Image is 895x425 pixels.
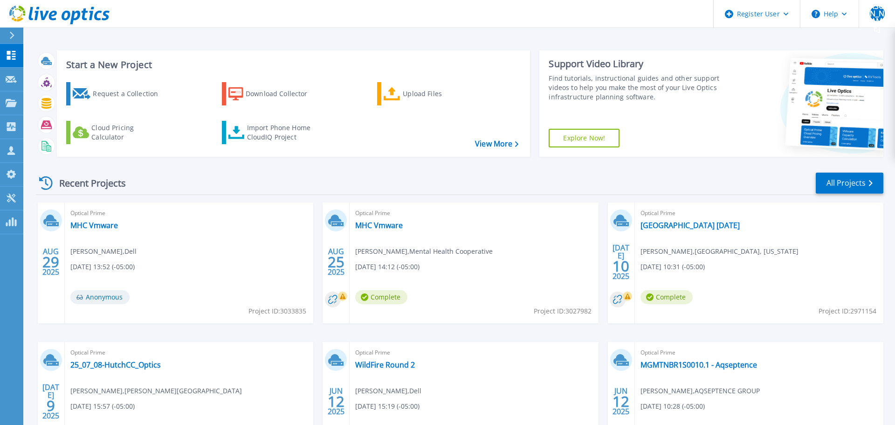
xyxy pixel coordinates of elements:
[328,397,344,405] span: 12
[355,262,420,272] span: [DATE] 14:12 (-05:00)
[246,84,320,103] div: Download Collector
[640,262,705,272] span: [DATE] 10:31 (-05:00)
[327,384,345,418] div: JUN 2025
[613,262,629,270] span: 10
[534,306,592,316] span: Project ID: 3027982
[327,245,345,279] div: AUG 2025
[640,208,878,218] span: Optical Prime
[640,221,740,230] a: [GEOGRAPHIC_DATA] [DATE]
[640,246,799,257] span: [PERSON_NAME] , [GEOGRAPHIC_DATA], [US_STATE]
[816,173,883,194] a: All Projects
[613,397,629,405] span: 12
[355,246,493,257] span: [PERSON_NAME] , Mental Health Cooperative
[377,82,481,105] a: Upload Files
[328,258,344,266] span: 25
[355,348,592,358] span: Optical Prime
[355,360,415,369] a: WildFire Round 2
[640,386,760,396] span: [PERSON_NAME] , AQSEPTENCE GROUP
[640,290,693,304] span: Complete
[70,221,118,230] a: MHC Vmware
[549,129,620,147] a: Explore Now!
[475,139,518,148] a: View More
[612,384,630,418] div: JUN 2025
[70,208,308,218] span: Optical Prime
[70,386,242,396] span: [PERSON_NAME] , [PERSON_NAME][GEOGRAPHIC_DATA]
[42,245,60,279] div: AUG 2025
[640,348,878,358] span: Optical Prime
[70,401,135,411] span: [DATE] 15:57 (-05:00)
[47,402,55,410] span: 9
[66,121,170,144] a: Cloud Pricing Calculator
[36,172,138,195] div: Recent Projects
[222,82,326,105] a: Download Collector
[248,306,306,316] span: Project ID: 3033835
[70,246,137,257] span: [PERSON_NAME] , Dell
[612,245,630,279] div: [DATE] 2025
[93,84,167,103] div: Request a Collection
[355,208,592,218] span: Optical Prime
[70,262,135,272] span: [DATE] 13:52 (-05:00)
[549,74,724,102] div: Find tutorials, instructional guides and other support videos to help you make the most of your L...
[42,258,59,266] span: 29
[549,58,724,70] div: Support Video Library
[42,384,60,418] div: [DATE] 2025
[640,360,757,369] a: MGMTNBR1S0010.1 - Aqseptence
[819,306,876,316] span: Project ID: 2971154
[91,123,166,142] div: Cloud Pricing Calculator
[355,386,421,396] span: [PERSON_NAME] , Dell
[70,348,308,358] span: Optical Prime
[66,82,170,105] a: Request a Collection
[640,401,705,411] span: [DATE] 10:28 (-05:00)
[355,290,407,304] span: Complete
[247,123,320,142] div: Import Phone Home CloudIQ Project
[70,360,161,369] a: 25_07_08-HutchCC_Optics
[355,221,403,230] a: MHC Vmware
[70,290,130,304] span: Anonymous
[66,60,518,70] h3: Start a New Project
[355,401,420,411] span: [DATE] 15:19 (-05:00)
[403,84,477,103] div: Upload Files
